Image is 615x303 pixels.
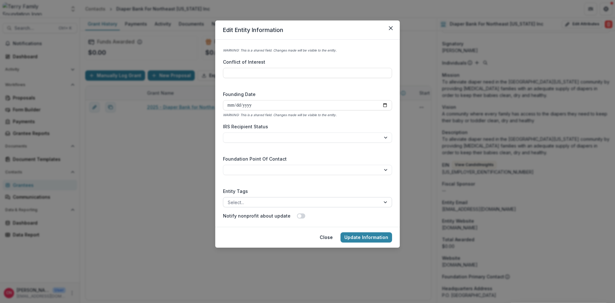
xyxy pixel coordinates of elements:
label: Conflict of Interest [223,59,388,65]
button: Update Information [340,232,392,243]
button: Close [386,23,396,33]
label: Notify nonprofit about update [223,212,291,219]
label: IRS Recipient Status [223,123,388,130]
label: Founding Date [223,91,388,98]
button: Close [316,232,337,243]
i: WARNING: This is a shared field. Changes made will be visible to the entity. [223,48,337,52]
i: WARNING: This is a shared field. Changes made will be visible to the entity. [223,113,337,117]
label: Foundation Point Of Contact [223,155,388,162]
label: Entity Tags [223,188,388,195]
header: Edit Entity Information [215,20,400,40]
